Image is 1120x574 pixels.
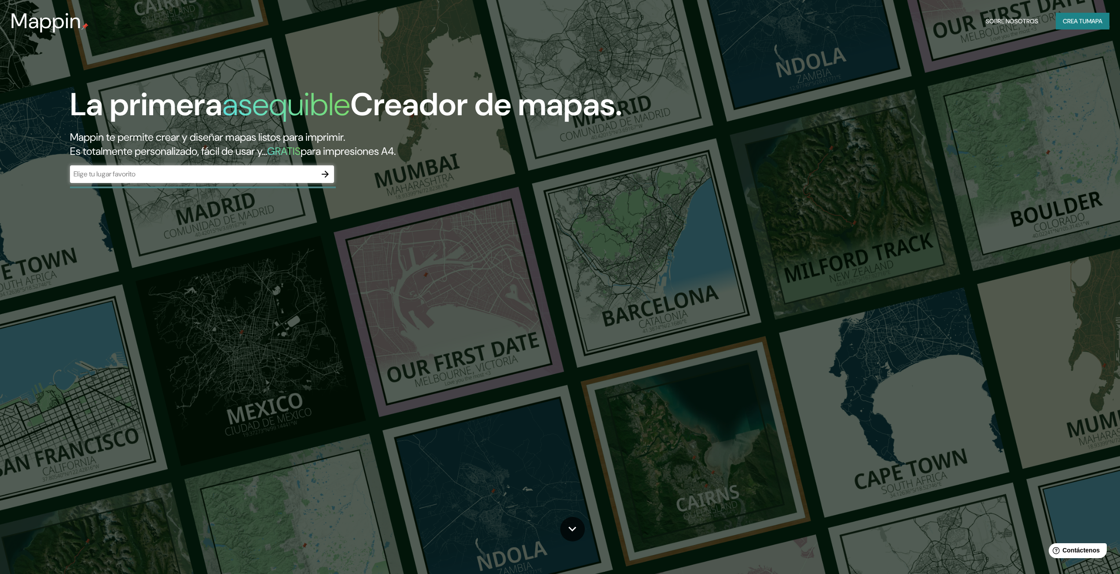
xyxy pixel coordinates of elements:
font: mapa [1087,17,1102,25]
font: La primera [70,84,222,125]
font: asequible [222,84,350,125]
font: Creador de mapas. [350,84,622,125]
font: Mappin te permite crear y diseñar mapas listos para imprimir. [70,130,345,144]
button: Crea tumapa [1056,13,1109,29]
font: Es totalmente personalizado, fácil de usar y... [70,144,267,158]
font: para impresiones A4. [301,144,396,158]
iframe: Lanzador de widgets de ayuda [1042,540,1110,564]
font: Crea tu [1063,17,1087,25]
font: GRATIS [267,144,301,158]
font: Mappin [11,7,81,35]
input: Elige tu lugar favorito [70,169,316,179]
button: Sobre nosotros [982,13,1042,29]
font: Sobre nosotros [986,17,1038,25]
img: pin de mapeo [81,23,88,30]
